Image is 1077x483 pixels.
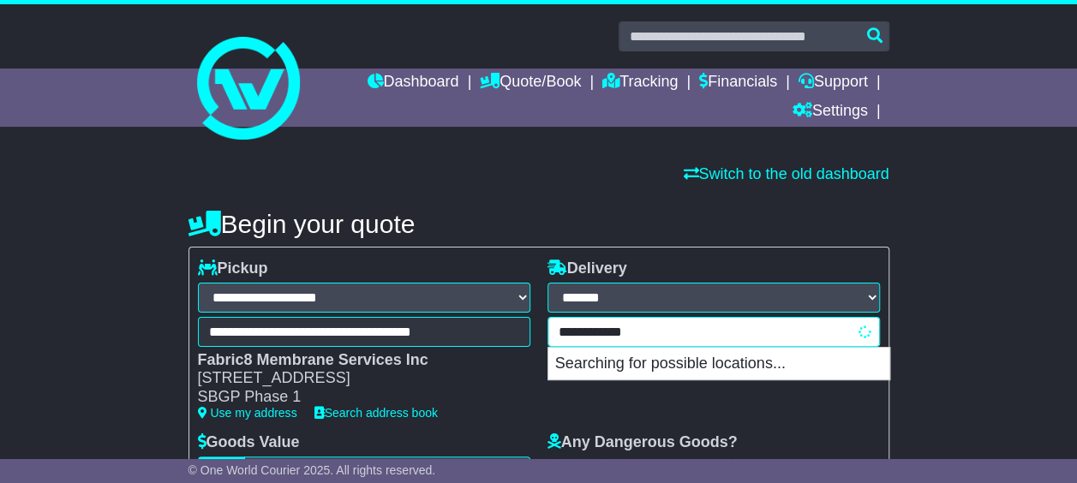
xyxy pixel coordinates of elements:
a: Financials [699,69,777,98]
label: Any Dangerous Goods? [547,433,738,452]
div: [STREET_ADDRESS] [198,369,513,388]
div: SBGP Phase 1 [198,388,513,407]
div: Fabric8 Membrane Services Inc [198,351,513,370]
a: Switch to the old dashboard [683,165,889,182]
a: Quote/Book [480,69,581,98]
label: Goods Value [198,433,300,452]
label: Pickup [198,259,268,278]
p: Searching for possible locations... [548,348,889,380]
a: Use my address [198,406,297,420]
h4: Begin your quote [188,210,889,238]
label: Delivery [547,259,627,278]
label: Lithium Battery [619,457,711,474]
a: Dashboard [367,69,458,98]
a: Settings [793,98,868,127]
label: No [569,457,586,474]
a: Tracking [602,69,678,98]
label: Other [745,457,780,474]
a: Support [799,69,868,98]
typeahead: Please provide city [547,317,880,347]
span: © One World Courier 2025. All rights reserved. [188,463,436,477]
a: Search address book [314,406,438,420]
